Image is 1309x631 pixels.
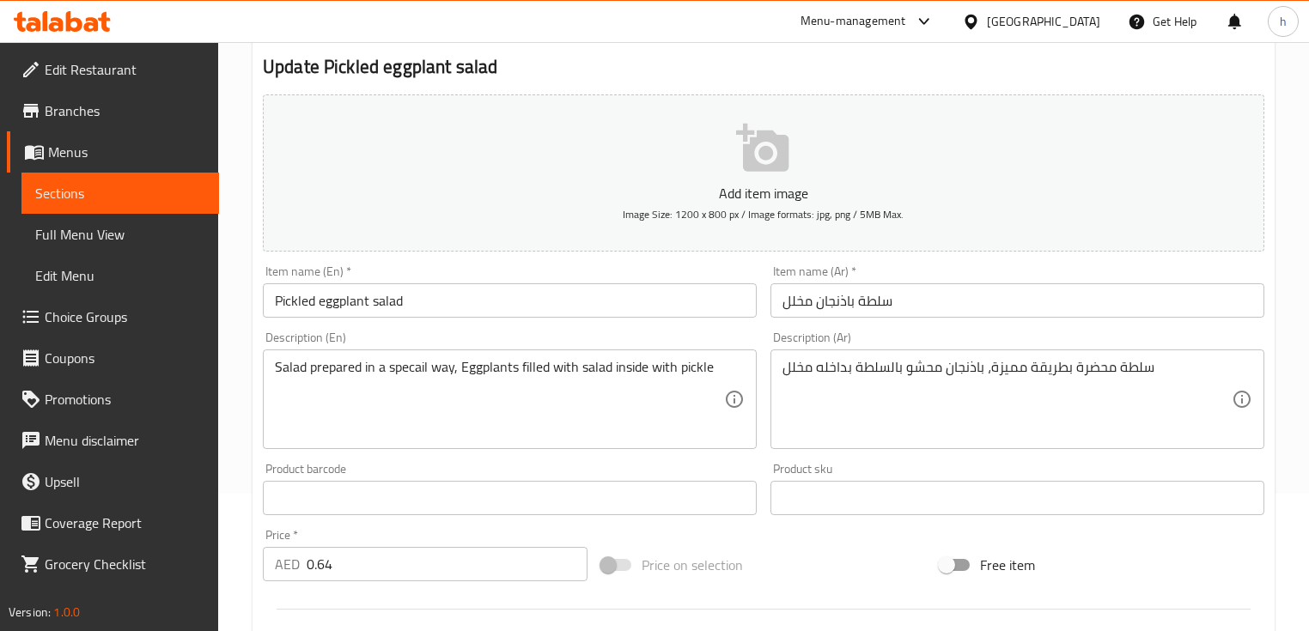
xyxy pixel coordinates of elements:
[45,471,205,492] span: Upsell
[782,359,1232,440] textarea: سلطة محضرة بطريقة مميزة، باذنجان محشو بالسلطة بداخله مخلل
[7,296,219,337] a: Choice Groups
[7,90,219,131] a: Branches
[7,461,219,502] a: Upsell
[263,94,1264,252] button: Add item imageImage Size: 1200 x 800 px / Image formats: jpg, png / 5MB Max.
[21,214,219,255] a: Full Menu View
[770,481,1264,515] input: Please enter product sku
[7,337,219,379] a: Coupons
[7,543,219,585] a: Grocery Checklist
[9,601,51,623] span: Version:
[45,389,205,410] span: Promotions
[1280,12,1287,31] span: h
[7,131,219,173] a: Menus
[35,224,205,245] span: Full Menu View
[801,11,906,32] div: Menu-management
[7,502,219,543] a: Coverage Report
[45,513,205,533] span: Coverage Report
[45,554,205,574] span: Grocery Checklist
[21,255,219,296] a: Edit Menu
[48,142,205,162] span: Menus
[7,49,219,90] a: Edit Restaurant
[45,59,205,80] span: Edit Restaurant
[35,265,205,286] span: Edit Menu
[45,100,205,121] span: Branches
[263,481,757,515] input: Please enter product barcode
[623,204,904,224] span: Image Size: 1200 x 800 px / Image formats: jpg, png / 5MB Max.
[307,547,588,581] input: Please enter price
[770,283,1264,318] input: Enter name Ar
[275,554,300,574] p: AED
[263,283,757,318] input: Enter name En
[289,183,1238,203] p: Add item image
[987,12,1100,31] div: [GEOGRAPHIC_DATA]
[45,306,205,327] span: Choice Groups
[980,555,1035,575] span: Free item
[35,183,205,203] span: Sections
[7,379,219,420] a: Promotions
[7,420,219,461] a: Menu disclaimer
[45,430,205,451] span: Menu disclaimer
[642,555,743,575] span: Price on selection
[263,54,1264,80] h2: Update Pickled eggplant salad
[275,359,724,440] textarea: Salad prepared in a specail way, Eggplants filled with salad inside with pickle
[21,173,219,214] a: Sections
[53,601,80,623] span: 1.0.0
[45,348,205,368] span: Coupons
